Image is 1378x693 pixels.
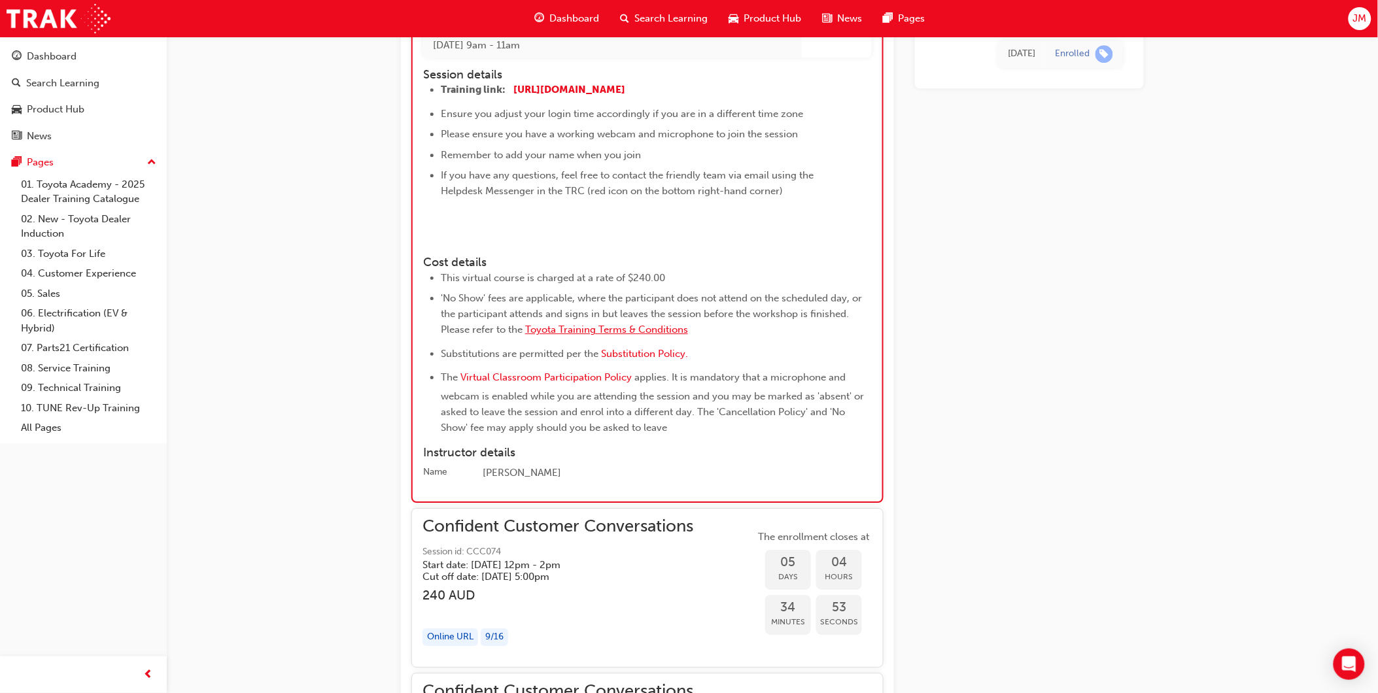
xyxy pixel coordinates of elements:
div: Search Learning [26,76,99,91]
span: 05 [765,555,811,570]
a: 10. TUNE Rev-Up Training [16,398,162,418]
a: 07. Parts21 Certification [16,338,162,358]
h4: Session details [423,68,848,82]
span: Training link: [441,84,506,95]
h3: 240 AUD [422,588,693,603]
span: Product Hub [744,11,801,26]
span: pages-icon [12,157,22,169]
button: Confident Customer ConversationsSession id: CCC074Start date: [DATE] 12pm - 2pm Cut off date: [DA... [422,519,872,656]
span: Session id: CCC074 [422,545,693,560]
span: 53 [816,600,862,615]
a: [URL][DOMAIN_NAME] [513,84,625,95]
span: news-icon [822,10,832,27]
span: Ensure you adjust your login time accordingly if you are in a different time zone [441,108,803,120]
span: search-icon [12,78,21,90]
a: Substitution Policy. [601,348,688,360]
a: news-iconNews [812,5,872,32]
span: guage-icon [12,51,22,63]
div: Pages [27,155,54,170]
a: pages-iconPages [872,5,935,32]
h5: Start date: [DATE] 12pm - 2pm [422,559,672,571]
img: Trak [7,4,111,33]
a: Product Hub [5,97,162,122]
span: JM [1353,11,1367,26]
div: 9 / 16 [481,628,508,646]
a: search-iconSearch Learning [610,5,718,32]
a: car-iconProduct Hub [718,5,812,32]
div: Sat Aug 23 2025 09:57:16 GMT+1000 (Australian Eastern Standard Time) [1008,46,1036,61]
span: car-icon [729,10,738,27]
a: All Pages [16,418,162,438]
a: 05. Sales [16,284,162,304]
span: The enrollment closes at [755,530,872,545]
span: prev-icon [144,667,154,683]
span: applies. It is mandatory that a microphone and webcam is enabled while you are attending the sess... [441,371,867,433]
span: 04 [816,555,862,570]
a: 01. Toyota Academy - 2025 Dealer Training Catalogue [16,175,162,209]
span: guage-icon [534,10,544,27]
span: news-icon [12,131,22,143]
div: Open Intercom Messenger [1334,649,1365,680]
span: Days [765,569,811,584]
span: If you have any questions, feel free to contact the friendly team via email using the Helpdesk Me... [441,169,816,197]
a: 03. Toyota For Life [16,244,162,264]
div: Dashboard [27,49,77,64]
span: Search Learning [634,11,708,26]
div: News [27,129,52,144]
div: Enrolled [1056,48,1090,60]
div: Name [423,465,447,479]
span: News [837,11,862,26]
span: learningRecordVerb_ENROLL-icon [1095,45,1113,63]
button: Pages [5,150,162,175]
a: Search Learning [5,71,162,95]
span: The [441,371,458,383]
span: Hours [816,569,862,584]
button: DashboardSearch LearningProduct HubNews [5,42,162,150]
span: Seconds [816,615,862,630]
span: Confident Customer Conversations [422,519,693,534]
span: Pages [898,11,925,26]
span: pages-icon [883,10,893,27]
span: Please ensure you have a working webcam and microphone to join the session [441,128,798,140]
h4: Instructor details [423,446,872,460]
a: Toyota Training Terms & Conditions [525,324,688,335]
span: 34 [765,600,811,615]
span: This virtual course is charged at a rate of $240.00 [441,272,665,284]
div: Product Hub [27,102,84,117]
h4: Cost details [423,256,872,270]
span: up-icon [147,154,156,171]
a: 09. Technical Training [16,378,162,398]
a: 04. Customer Experience [16,263,162,284]
span: search-icon [620,10,629,27]
span: car-icon [12,104,22,116]
a: 02. New - Toyota Dealer Induction [16,209,162,244]
span: Substitutions are permitted per the [441,348,598,360]
button: JM [1349,7,1371,30]
a: 08. Service Training [16,358,162,379]
a: Dashboard [5,44,162,69]
td: [DATE] 9am - 11am [423,33,802,58]
span: Remember to add your name when you join [441,149,641,161]
h5: Cut off date: [DATE] 5:00pm [422,571,672,583]
div: Online URL [422,628,478,646]
a: 06. Electrification (EV & Hybrid) [16,303,162,338]
span: Dashboard [549,11,599,26]
a: Virtual Classroom Participation Policy [460,371,632,383]
a: News [5,124,162,148]
a: guage-iconDashboard [524,5,610,32]
span: 'No Show' fees are applicable, where the participant does not attend on the scheduled day, or the... [441,292,865,335]
div: [PERSON_NAME] [483,465,872,481]
span: Minutes [765,615,811,630]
